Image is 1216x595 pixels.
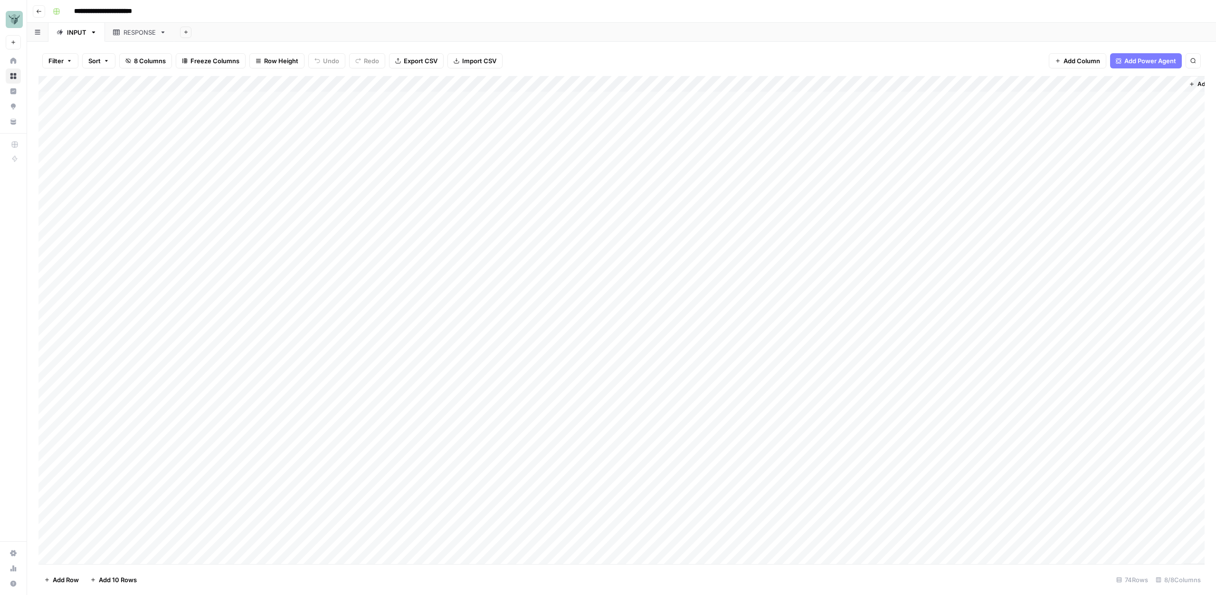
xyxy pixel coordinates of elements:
[6,576,21,591] button: Help + Support
[308,53,345,68] button: Undo
[48,56,64,66] span: Filter
[6,68,21,84] a: Browse
[349,53,385,68] button: Redo
[88,56,101,66] span: Sort
[48,23,105,42] a: INPUT
[119,53,172,68] button: 8 Columns
[447,53,503,68] button: Import CSV
[1049,53,1106,68] button: Add Column
[6,114,21,129] a: Your Data
[123,28,156,37] div: RESPONSE
[6,99,21,114] a: Opportunities
[6,546,21,561] a: Settings
[82,53,115,68] button: Sort
[364,56,379,66] span: Redo
[134,56,166,66] span: 8 Columns
[6,84,21,99] a: Insights
[1110,53,1182,68] button: Add Power Agent
[190,56,239,66] span: Freeze Columns
[176,53,246,68] button: Freeze Columns
[67,28,86,37] div: INPUT
[6,561,21,576] a: Usage
[105,23,174,42] a: RESPONSE
[6,11,23,28] img: Lucky Beard Logo
[249,53,304,68] button: Row Height
[389,53,444,68] button: Export CSV
[264,56,298,66] span: Row Height
[85,572,142,587] button: Add 10 Rows
[323,56,339,66] span: Undo
[404,56,437,66] span: Export CSV
[1112,572,1152,587] div: 74 Rows
[38,572,85,587] button: Add Row
[1064,56,1100,66] span: Add Column
[53,575,79,585] span: Add Row
[6,8,21,31] button: Workspace: Lucky Beard
[6,53,21,68] a: Home
[99,575,137,585] span: Add 10 Rows
[462,56,496,66] span: Import CSV
[42,53,78,68] button: Filter
[1124,56,1176,66] span: Add Power Agent
[1152,572,1205,587] div: 8/8 Columns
